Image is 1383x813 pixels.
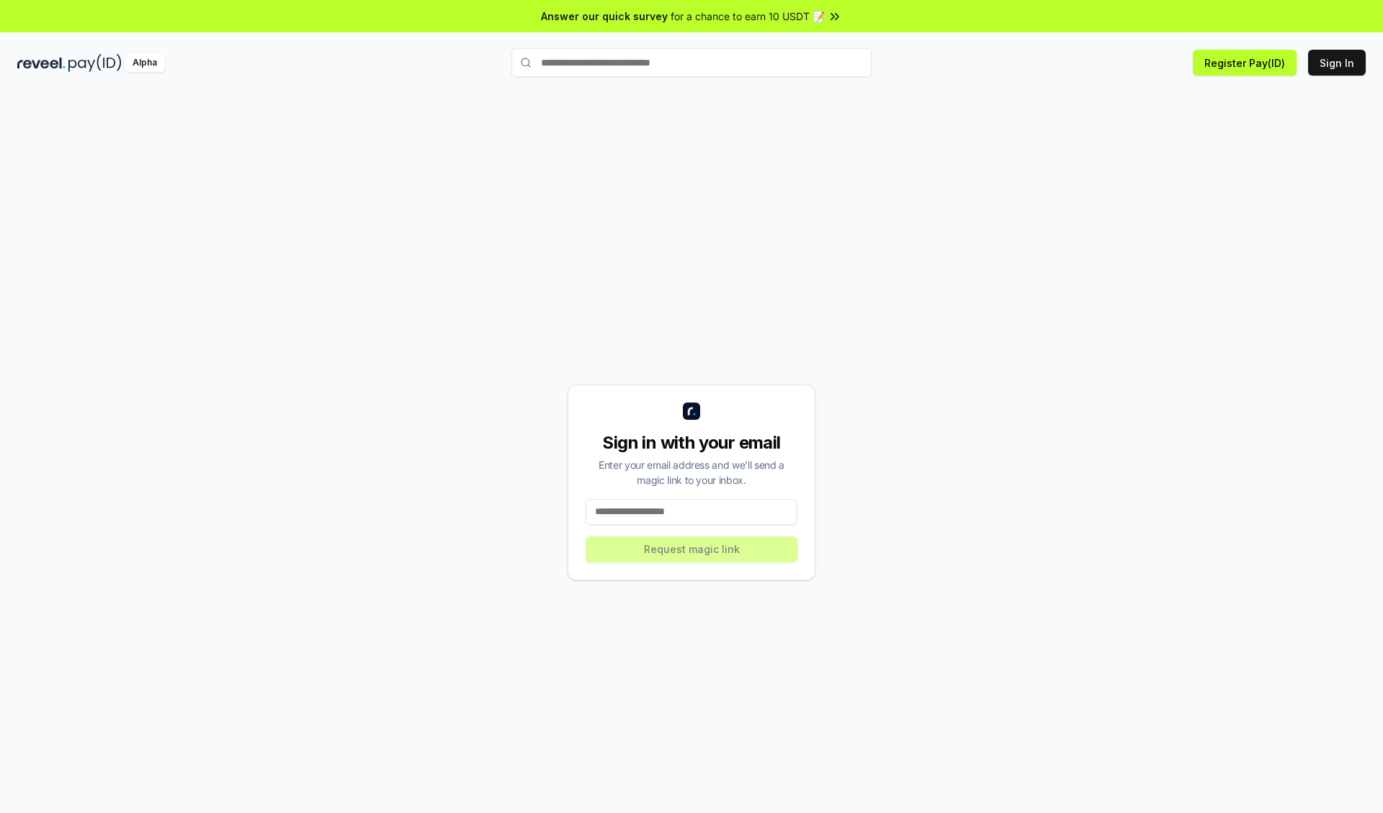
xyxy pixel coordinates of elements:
div: Sign in with your email [586,431,797,454]
button: Register Pay(ID) [1193,50,1297,76]
span: for a chance to earn 10 USDT 📝 [671,9,825,24]
span: Answer our quick survey [541,9,668,24]
img: reveel_dark [17,54,66,72]
img: pay_id [68,54,122,72]
img: logo_small [683,403,700,420]
button: Sign In [1308,50,1366,76]
div: Enter your email address and we’ll send a magic link to your inbox. [586,457,797,488]
div: Alpha [125,54,165,72]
